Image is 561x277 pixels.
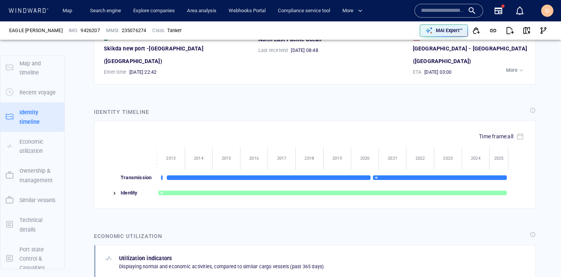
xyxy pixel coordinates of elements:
dl: [DATE] 04:28Destination, ETA change[DATE] 01:00[DATE] 03:00US [GEOGRAPHIC_DATA]RICHMOND CA [3,182,102,215]
img: svg+xml;base64,PHN2ZyB4bWxucz0iaHR0cDovL3d3dy53My5vcmcvMjAwMC9zdmciIHdpZHRoPSIyNCIgaGVpZ2h0PSIyNC... [111,190,118,196]
button: Search engine [87,4,124,18]
p: Utilization indicators [119,254,324,263]
dl: [DATE] 18:05Enter International Waters[GEOGRAPHIC_DATA], 10 hours [3,39,102,66]
button: Economic utilization [0,132,64,161]
span: ( [413,58,415,64]
a: Ownership & management [0,172,64,179]
span: First visit [35,18,54,23]
button: View on map [518,22,535,39]
span: Enter International Waters [35,44,92,50]
p: Map and timeline [19,59,59,78]
span: ) [160,58,162,64]
button: Get link [485,22,501,39]
div: Identity timeline [94,107,149,117]
span: [DATE] 22:42 [129,69,156,76]
p: IMO [69,27,78,34]
div: 2021 [379,156,406,161]
a: Explore companies [130,4,178,18]
img: svg+xml;base64,PHN2ZyB4bWxucz0iaHR0cDovL3d3dy53My5vcmcvMjAwMC9zdmciIHhtbG5zOnhsaW5rPSJodHRwOi8vd3... [373,175,380,180]
a: Area analysis [184,4,219,18]
button: SI [540,3,555,18]
p: More [506,67,517,74]
span: [GEOGRAPHIC_DATA], 10 hours [35,51,102,63]
img: svg+xml;base64,PHN2ZyB4bWxucz0iaHR0cDovL3d3dy53My5vcmcvMjAwMC9zdmciIHhtbG5zOnhsaW5rPSJodHRwOi8vd3... [158,191,165,195]
div: Transmission [118,170,157,185]
div: 2015 [213,156,240,161]
span: [DATE] 21:12 [3,125,24,134]
a: Mapbox logo [105,226,138,235]
span: [DATE] 03:50 [3,146,24,155]
button: Visual Link Analysis [535,22,552,39]
div: 2025 [490,156,508,161]
span: Time frame: [479,133,513,139]
div: 2018 [296,156,323,161]
p: Economic utilization [19,137,59,156]
button: Create an AOI. [409,28,422,39]
p: ETA [413,69,422,76]
div: 2014 [185,156,213,161]
span: [DATE] 18:05 [3,44,24,53]
p: Class [152,27,164,34]
a: Webhooks Portal [226,4,269,18]
span: Enter International Waters [35,146,92,151]
div: 2023 [434,156,462,161]
span: [GEOGRAPHIC_DATA], 42 minutes [35,78,102,89]
a: Technical details [0,221,64,228]
dl: [DATE] 03:50Enter International WatersNorth East Pacific Ocean [3,140,102,161]
div: Tanker [167,27,182,34]
a: Map and timeline [0,64,64,71]
span: [DATE] 03:00 [71,194,99,200]
span: ) [469,58,471,64]
dl: [DATE] 18:05First visitEntered North East Pacific Ocean for the first time [3,12,102,39]
p: Displaying normal and economic activities, compared to similar cargo vessels (past 365 days) [119,263,324,270]
a: Similar vessels [0,196,64,203]
p: Recent voyage [19,88,56,97]
span: Destination, ETA change [35,188,87,193]
div: Toggle map information layers [422,28,434,39]
span: Draft Change [35,167,64,172]
span: [DATE] 18:05 [3,18,24,27]
a: Skikda new port -[GEOGRAPHIC_DATA] [104,44,203,53]
span: EEZ Visit [35,71,53,77]
span: [DATE] 05:03 [3,71,24,80]
a: Mapbox [341,230,362,236]
div: Compliance Activities [84,8,90,19]
span: [DATE] 05:57 [3,98,24,107]
p: MMSI [106,27,119,34]
span: EEZ Visit [35,98,53,104]
div: Toggle vessel historical path [398,28,409,39]
div: [GEOGRAPHIC_DATA] [102,55,164,67]
dl: [DATE] 05:03EEZ Visit[GEOGRAPHIC_DATA], 42 minutes [3,66,102,92]
button: Recent voyage [0,83,64,102]
div: Economic utilization [94,232,162,241]
a: Improve this map [402,230,440,236]
span: US [GEOGRAPHIC_DATA] [35,200,90,206]
div: 235076274 [122,27,147,34]
span: 38 days [112,196,129,202]
a: Identity timeline [0,113,64,120]
span: [GEOGRAPHIC_DATA] - [GEOGRAPHIC_DATA] [413,44,527,53]
div: Focus on vessel path [387,28,398,39]
span: RICHMOND CA [35,206,68,212]
span: 12.8 [35,173,45,179]
a: Map [60,4,78,18]
div: 300km [106,214,129,222]
p: Ownership & management [19,166,59,185]
span: More [342,6,363,15]
span: Entered North East Pacific Ocean for the first time [35,24,102,36]
dl: [DATE] 21:12EEZ Visit[GEOGRAPHIC_DATA], 6 days [3,119,102,140]
button: More [504,65,527,76]
button: Map [56,4,81,18]
span: ( [104,58,106,64]
button: 38 days[DATE]-[DATE] [106,193,179,206]
div: tooltips.createAOI [409,28,422,39]
div: Identity [118,185,157,201]
dl: [DATE] 04:28Draft Change12.812.2 [3,161,102,182]
button: MAI Expert™ [420,24,468,37]
div: 2017 [268,156,295,161]
span: SI [545,8,550,14]
div: 2019 [324,156,351,161]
